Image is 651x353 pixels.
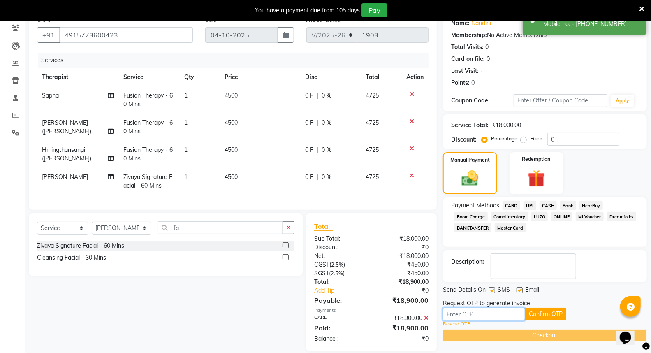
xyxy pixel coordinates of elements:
[305,173,313,181] span: 0 F
[331,261,343,268] span: 2.5%
[485,43,489,51] div: 0
[371,334,435,343] div: ₹0
[525,308,566,320] button: Confirm OTP
[371,323,435,333] div: ₹18,900.00
[498,286,510,296] span: SMS
[123,146,173,162] span: Fusion Therapy - 60 Mins
[451,31,639,39] div: No Active Membership
[225,92,238,99] span: 4500
[305,91,313,100] span: 0 F
[522,156,551,163] label: Redemption
[560,201,576,210] span: Bank
[37,68,118,86] th: Therapist
[443,308,525,320] input: Enter OTP
[607,212,636,221] span: Dreamfolks
[314,222,333,231] span: Total
[225,173,238,181] span: 4500
[491,135,517,142] label: Percentage
[317,146,318,154] span: |
[579,201,603,210] span: NearBuy
[314,307,429,314] div: Payments
[522,168,551,189] img: _gift.svg
[451,67,479,75] div: Last Visit:
[123,119,173,135] span: Fusion Therapy - 60 Mins
[42,146,91,162] span: Hmingthansangi ([PERSON_NAME])
[451,79,470,87] div: Points:
[451,258,484,266] div: Description:
[366,173,379,181] span: 4725
[158,221,283,234] input: Search or Scan
[382,286,435,295] div: ₹0
[308,252,371,260] div: Net:
[42,92,59,99] span: Sapna
[524,201,536,210] span: UPI
[317,118,318,127] span: |
[371,314,435,323] div: ₹18,900.00
[525,286,539,296] span: Email
[503,201,520,210] span: CARD
[443,299,530,308] div: Request OTP to generate invoice
[371,278,435,286] div: ₹18,900.00
[454,212,488,221] span: Room Charge
[184,92,188,99] span: 1
[451,55,485,63] div: Card on file:
[322,91,331,100] span: 0 %
[514,94,607,107] input: Enter Offer / Coupon Code
[371,243,435,252] div: ₹0
[371,295,435,305] div: ₹18,900.00
[611,95,634,107] button: Apply
[454,223,491,232] span: BANKTANSFER
[361,68,401,86] th: Total
[123,92,173,108] span: Fusion Therapy - 60 Mins
[184,119,188,126] span: 1
[179,68,220,86] th: Qty
[371,260,435,269] div: ₹450.00
[38,53,435,68] div: Services
[361,3,387,17] button: Pay
[317,91,318,100] span: |
[450,156,490,164] label: Manual Payment
[491,212,528,221] span: Complimentary
[308,269,371,278] div: ( )
[308,295,371,305] div: Payable:
[492,121,521,130] div: ₹18,000.00
[305,146,313,154] span: 0 F
[487,55,490,63] div: 0
[305,118,313,127] span: 0 F
[366,119,379,126] span: 4725
[220,68,300,86] th: Price
[451,43,484,51] div: Total Visits:
[480,67,483,75] div: -
[451,96,514,105] div: Coupon Code
[366,92,379,99] span: 4725
[308,260,371,269] div: ( )
[401,68,429,86] th: Action
[308,278,371,286] div: Total:
[451,19,470,28] div: Name:
[37,253,106,262] div: Cleansing Facial - 30 Mins
[42,173,88,181] span: [PERSON_NAME]
[456,169,484,188] img: _cash.svg
[366,146,379,153] span: 4725
[322,118,331,127] span: 0 %
[184,146,188,153] span: 1
[451,31,487,39] div: Membership:
[371,235,435,243] div: ₹18,000.00
[495,223,526,232] span: Master Card
[451,201,499,210] span: Payment Methods
[530,135,542,142] label: Fixed
[314,269,329,277] span: SGST
[37,242,124,250] div: Zivaya Signature Facial - 60 Mins
[540,201,557,210] span: CASH
[322,146,331,154] span: 0 %
[184,173,188,181] span: 1
[443,286,486,296] span: Send Details On
[317,173,318,181] span: |
[531,212,548,221] span: LUZO
[371,269,435,278] div: ₹450.00
[616,320,643,345] iframe: chat widget
[59,27,193,43] input: Search by Name/Mobile/Email/Code
[123,173,172,189] span: Zivaya Signature Facial - 60 Mins
[225,146,238,153] span: 4500
[314,261,329,268] span: CGST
